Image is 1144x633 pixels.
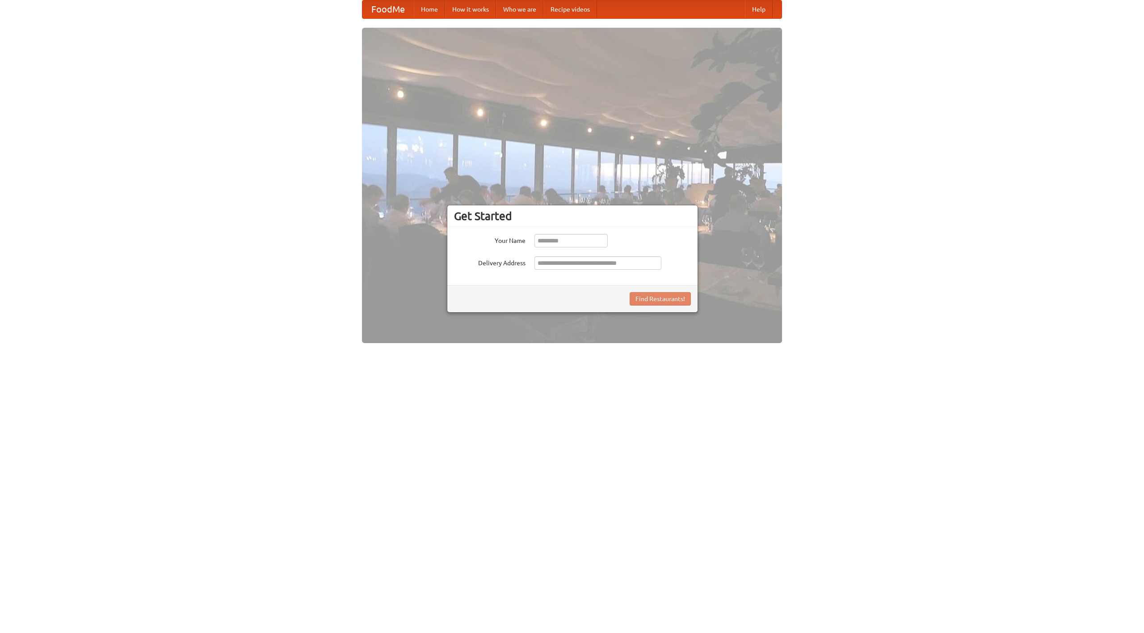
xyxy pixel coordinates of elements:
a: FoodMe [362,0,414,18]
a: Recipe videos [543,0,597,18]
h3: Get Started [454,209,691,223]
a: Help [745,0,773,18]
label: Delivery Address [454,256,526,268]
label: Your Name [454,234,526,245]
a: Who we are [496,0,543,18]
a: How it works [445,0,496,18]
a: Home [414,0,445,18]
button: Find Restaurants! [630,292,691,306]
